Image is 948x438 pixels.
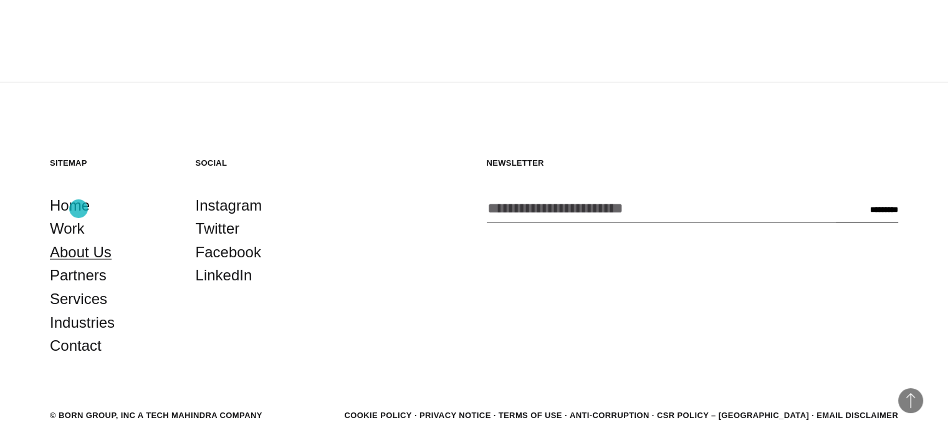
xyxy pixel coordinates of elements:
[50,157,171,168] h5: Sitemap
[196,193,262,217] a: Instagram
[657,410,809,419] a: CSR POLICY – [GEOGRAPHIC_DATA]
[50,333,102,357] a: Contact
[50,240,112,264] a: About Us
[487,157,899,168] h5: Newsletter
[816,410,898,419] a: Email Disclaimer
[196,263,252,287] a: LinkedIn
[344,410,411,419] a: Cookie Policy
[50,193,90,217] a: Home
[50,310,115,334] a: Industries
[196,240,261,264] a: Facebook
[50,287,107,310] a: Services
[50,409,262,421] div: © BORN GROUP, INC A Tech Mahindra Company
[196,157,317,168] h5: Social
[50,216,85,240] a: Work
[419,410,491,419] a: Privacy Notice
[499,410,562,419] a: Terms of Use
[570,410,649,419] a: Anti-Corruption
[196,216,240,240] a: Twitter
[50,263,107,287] a: Partners
[898,388,923,413] button: Back to Top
